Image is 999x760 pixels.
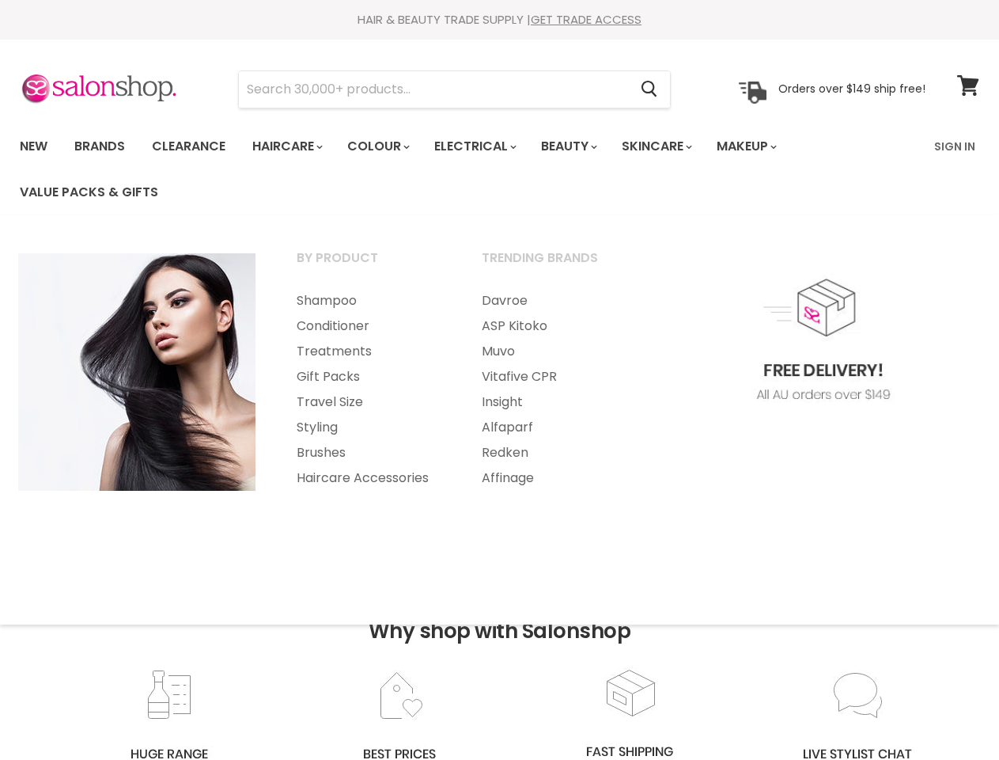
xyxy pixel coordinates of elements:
[240,130,332,163] a: Haircare
[531,11,641,28] a: GET TRADE ACCESS
[277,288,459,313] a: Shampoo
[462,339,644,364] a: Muvo
[462,389,644,415] a: Insight
[277,364,459,389] a: Gift Packs
[277,389,459,415] a: Travel Size
[8,123,925,215] ul: Main menu
[62,130,137,163] a: Brands
[238,70,671,108] form: Product
[610,130,702,163] a: Skincare
[8,130,59,163] a: New
[462,465,644,491] a: Affinage
[925,130,985,163] a: Sign In
[462,288,644,313] a: Davroe
[422,130,526,163] a: Electrical
[277,415,459,440] a: Styling
[277,440,459,465] a: Brushes
[462,313,644,339] a: ASP Kitoko
[277,245,459,285] a: By Product
[462,415,644,440] a: Alfaparf
[462,364,644,389] a: Vitafive CPR
[239,71,628,108] input: Search
[778,82,925,96] p: Orders over $149 ship free!
[529,130,607,163] a: Beauty
[462,288,644,491] ul: Main menu
[277,339,459,364] a: Treatments
[462,440,644,465] a: Redken
[277,288,459,491] ul: Main menu
[335,130,419,163] a: Colour
[462,245,644,285] a: Trending Brands
[705,130,786,163] a: Makeup
[8,176,170,209] a: Value Packs & Gifts
[277,313,459,339] a: Conditioner
[140,130,237,163] a: Clearance
[628,71,670,108] button: Search
[277,465,459,491] a: Haircare Accessories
